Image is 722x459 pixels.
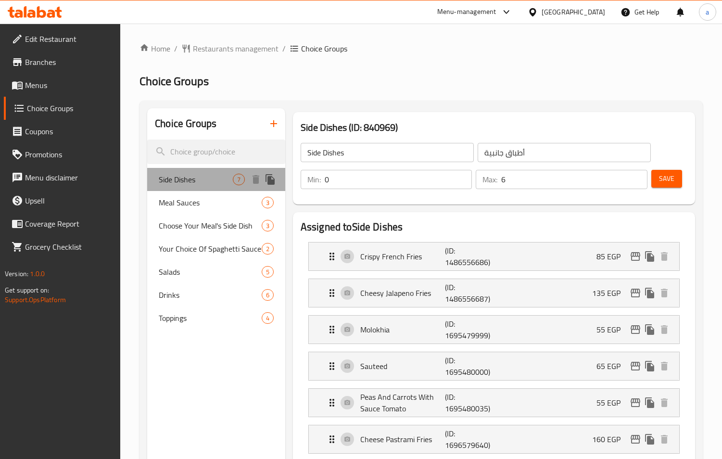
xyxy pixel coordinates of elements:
button: delete [657,322,671,337]
span: Salads [159,266,262,278]
a: Edit Restaurant [4,27,121,51]
span: Side Dishes [159,174,233,185]
p: (ID: 1695480000) [445,355,502,378]
p: (ID: 1695479999) [445,318,502,341]
p: (ID: 1486556687) [445,281,502,305]
button: Save [651,170,682,188]
div: Meal Sauces3 [147,191,285,214]
span: Branches [25,56,113,68]
p: Min: [307,174,321,185]
p: 65 EGP [596,360,628,372]
li: Expand [301,311,687,348]
li: Expand [301,275,687,311]
p: Sauteed [360,360,445,372]
h2: Choice Groups [155,116,216,131]
div: Choices [262,266,274,278]
div: Choices [233,174,245,185]
p: Crispy French Fries [360,251,445,262]
p: (ID: 1696579640) [445,428,502,451]
button: duplicate [643,432,657,446]
a: Promotions [4,143,121,166]
button: delete [657,432,671,446]
span: Toppings [159,312,262,324]
div: [GEOGRAPHIC_DATA] [542,7,605,17]
span: Save [659,173,674,185]
span: Choice Groups [27,102,113,114]
a: Menus [4,74,121,97]
button: duplicate [643,395,657,410]
li: Expand [301,238,687,275]
button: edit [628,286,643,300]
li: / [282,43,286,54]
li: / [174,43,177,54]
a: Home [139,43,170,54]
span: Coupons [25,126,113,137]
div: Expand [309,242,679,270]
span: 3 [262,198,273,207]
p: 160 EGP [592,433,628,445]
button: delete [657,249,671,264]
button: delete [249,172,263,187]
span: Edit Restaurant [25,33,113,45]
span: 3 [262,221,273,230]
a: Menu disclaimer [4,166,121,189]
span: 1.0.0 [30,268,45,280]
p: (ID: 1695480035) [445,391,502,414]
span: Your Choice Of Spaghetti Sauce [159,243,262,255]
span: Choose Your Meal's Side Dish [159,220,262,231]
button: delete [657,286,671,300]
div: Choose Your Meal's Side Dish3 [147,214,285,237]
a: Grocery Checklist [4,235,121,258]
span: Choice Groups [301,43,347,54]
p: 85 EGP [596,251,628,262]
button: duplicate [643,359,657,373]
div: Your Choice Of Spaghetti Sauce2 [147,237,285,260]
div: Choices [262,243,274,255]
span: Coverage Report [25,218,113,229]
button: edit [628,395,643,410]
span: Drinks [159,289,262,301]
a: Upsell [4,189,121,212]
button: edit [628,322,643,337]
button: edit [628,359,643,373]
span: Upsell [25,195,113,206]
div: Expand [309,389,679,417]
p: 135 EGP [592,287,628,299]
span: Menus [25,79,113,91]
div: Expand [309,316,679,344]
div: Drinks6 [147,283,285,306]
li: Expand [301,348,687,384]
span: 2 [262,244,273,254]
p: 55 EGP [596,324,628,335]
a: Support.OpsPlatform [5,293,66,306]
span: Menu disclaimer [25,172,113,183]
button: duplicate [643,322,657,337]
li: Expand [301,421,687,458]
div: Side Dishes7deleteduplicate [147,168,285,191]
li: Expand [301,384,687,421]
h3: Side Dishes (ID: 840969) [301,120,687,135]
span: Get support on: [5,284,49,296]
button: duplicate [643,249,657,264]
div: Expand [309,352,679,380]
p: (ID: 1486556686) [445,245,502,268]
span: a [706,7,709,17]
a: Branches [4,51,121,74]
button: edit [628,432,643,446]
button: duplicate [643,286,657,300]
span: 7 [233,175,244,184]
span: Grocery Checklist [25,241,113,253]
button: edit [628,249,643,264]
div: Expand [309,279,679,307]
span: Restaurants management [193,43,279,54]
button: delete [657,395,671,410]
a: Choice Groups [4,97,121,120]
a: Coverage Report [4,212,121,235]
div: Toppings4 [147,306,285,330]
p: 55 EGP [596,397,628,408]
p: Cheesy Jalapeno Fries [360,287,445,299]
input: search [147,140,285,164]
span: 6 [262,291,273,300]
span: Promotions [25,149,113,160]
div: Menu-management [437,6,496,18]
